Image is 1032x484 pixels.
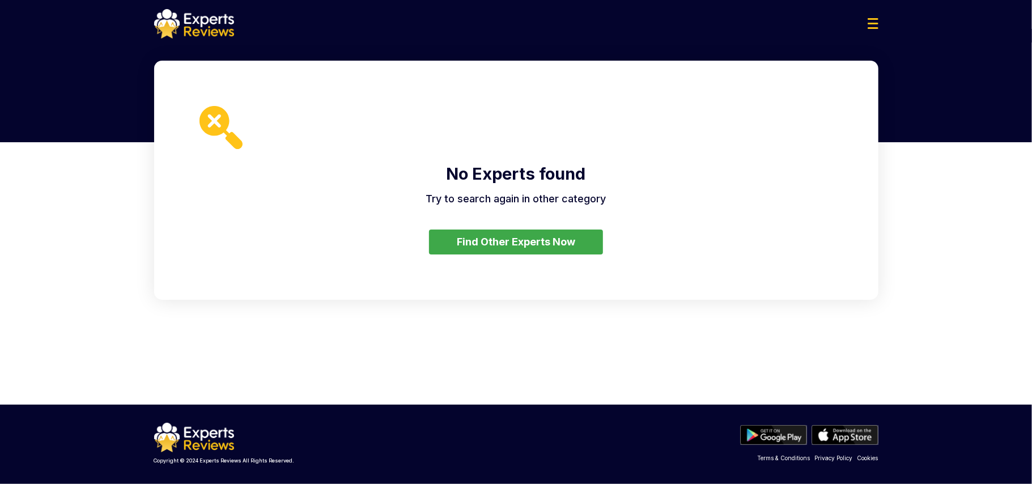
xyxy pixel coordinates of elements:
[199,106,243,149] img: search-yellow-icon
[758,454,810,462] a: Terms & Conditions
[199,191,833,207] p: Try to search again in other category
[815,454,853,462] a: Privacy Policy
[429,230,603,254] button: Find Other Experts Now
[199,165,833,183] h2: No Experts found
[812,425,878,445] img: apple store btn
[154,457,295,465] p: Copyright © 2024 Experts Reviews All Rights Reserved.
[154,423,234,452] img: logo
[857,454,878,462] a: Cookies
[740,425,807,445] img: play store btn
[154,9,234,39] img: logo
[868,18,878,29] img: Menu Icon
